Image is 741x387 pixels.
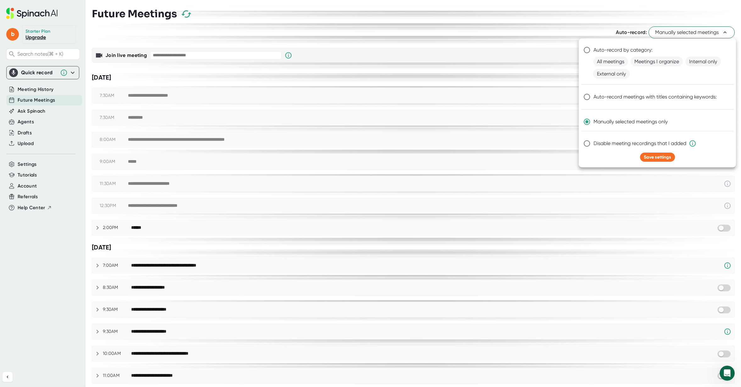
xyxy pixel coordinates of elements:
[593,57,628,66] span: All meetings
[631,57,683,66] span: Meetings I organize
[593,46,653,54] span: Auto-record by category:
[593,93,717,101] span: Auto-record meetings with titles containing keywords:
[593,118,668,126] span: Manually selected meetings only
[593,69,630,79] span: External only
[644,154,671,160] span: Save settings
[640,153,675,162] button: Save settings
[685,57,721,66] span: Internal only
[720,366,735,381] iframe: Intercom live chat
[593,140,696,147] span: Disable meeting recordings that I added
